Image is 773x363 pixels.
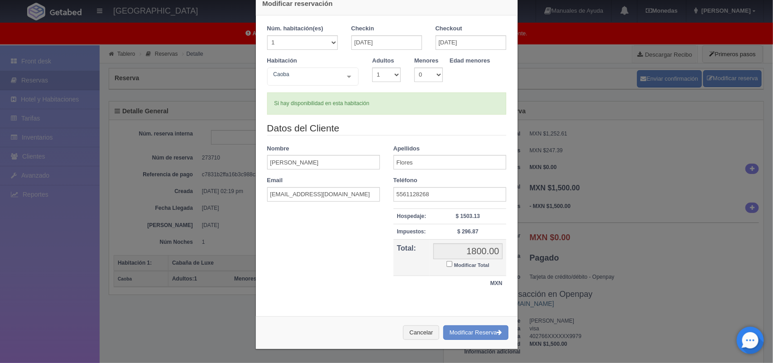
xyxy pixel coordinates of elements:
[394,145,420,153] label: Apellidos
[454,262,490,268] small: Modificar Total
[394,176,418,185] label: Teléfono
[436,35,506,50] input: DD-MM-AAAA
[267,57,297,65] label: Habitación
[457,228,479,235] strong: $ 296.87
[271,70,341,79] span: Caoba
[447,261,452,267] input: Modificar Total
[267,176,283,185] label: Email
[351,24,374,33] label: Checkin
[456,213,480,219] strong: $ 1503.13
[267,24,323,33] label: Núm. habitación(es)
[271,70,277,84] input: Seleccionar hab.
[267,92,506,115] div: Si hay disponibilidad en esta habitación
[394,224,430,239] th: Impuestos:
[436,24,462,33] label: Checkout
[443,325,509,340] button: Modificar Reserva
[394,240,430,276] th: Total:
[267,121,506,136] legend: Datos del Cliente
[267,145,289,153] label: Nombre
[351,35,422,50] input: DD-MM-AAAA
[403,325,439,340] button: Cancelar
[372,57,394,65] label: Adultos
[450,57,490,65] label: Edad menores
[394,208,430,224] th: Hospedaje:
[414,57,438,65] label: Menores
[490,280,503,286] strong: MXN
